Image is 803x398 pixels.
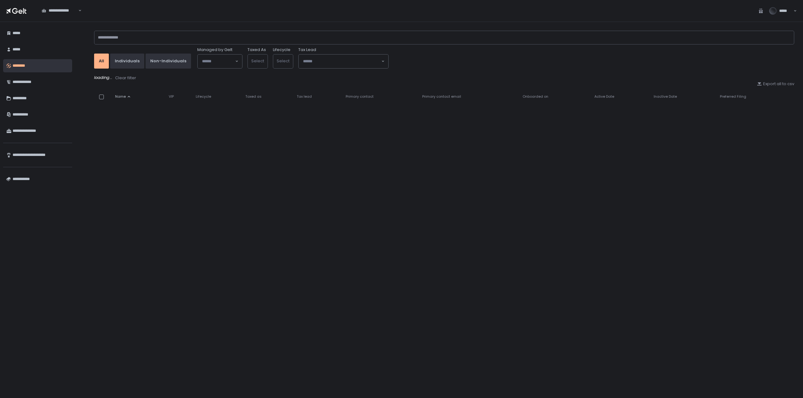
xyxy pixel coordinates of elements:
label: Taxed As [247,47,266,53]
input: Search for option [42,13,78,20]
div: loading... [94,75,794,81]
button: Clear filter [115,75,136,81]
span: Primary contact email [422,94,461,99]
span: Tax lead [297,94,312,99]
input: Search for option [303,58,381,65]
span: Managed by Gelt [197,47,232,53]
span: Name [115,94,126,99]
span: Select [251,58,264,64]
button: Non-Individuals [146,54,191,69]
div: Search for option [38,4,82,17]
div: Non-Individuals [150,58,186,64]
span: Primary contact [346,94,374,99]
button: Individuals [110,54,144,69]
span: Inactive Date [654,94,677,99]
span: Taxed as [245,94,262,99]
div: Individuals [115,58,140,64]
div: All [99,58,104,64]
div: Search for option [198,54,242,68]
span: Onboarded on [523,94,548,99]
label: Lifecycle [273,47,290,53]
div: Search for option [299,54,388,68]
span: Tax Lead [298,47,316,53]
span: VIP [169,94,174,99]
span: Active Date [594,94,614,99]
span: Lifecycle [196,94,211,99]
span: Preferred Filing [720,94,746,99]
input: Search for option [202,58,235,65]
button: All [94,54,109,69]
span: Select [277,58,290,64]
button: Export all to csv [757,81,794,87]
